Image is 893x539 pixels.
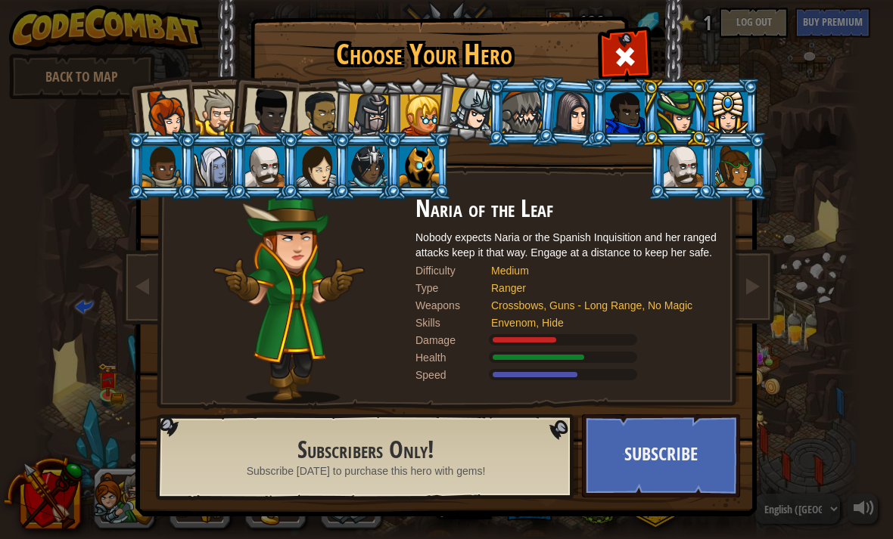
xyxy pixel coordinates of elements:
[699,132,767,200] li: Zana Woodheart
[247,463,486,479] span: Subscribe [DATE] to purchase this hero with gems!
[648,132,716,200] li: Okar Stompfoot
[415,367,718,383] div: Moves at 11 meters per second.
[213,196,365,404] img: forest-archer.png
[415,280,491,296] div: Type
[178,132,246,200] li: Nalfar Cryptor
[487,78,555,147] li: Senick Steelclaw
[331,76,403,149] li: Amara Arrowhead
[491,315,703,330] div: Envenom, Hide
[229,132,297,200] li: Okar Stompfoot
[415,333,491,348] div: Damage
[431,69,506,144] li: Hattori Hanzō
[384,78,452,147] li: Miss Hushbaum
[123,75,198,149] li: Captain Anya Weston
[332,132,400,200] li: Usara Master Wizard
[415,350,491,365] div: Health
[491,263,703,278] div: Medium
[156,414,578,500] img: language-selector-background.png
[491,280,703,296] div: Ranger
[415,298,491,313] div: Weapons
[536,76,608,149] li: Omarn Brewstone
[281,132,349,200] li: Illia Shieldsmith
[178,76,246,144] li: Sir Tharin Thunderfist
[384,132,452,200] li: Ritic the Cold
[415,230,718,260] div: Nobody expects Naria or the Spanish Inquisition and her ranged attacks keep it that way. Engage a...
[191,437,540,463] h2: Subscribers Only!
[415,196,718,222] h2: Naria of the Leaf
[226,73,300,147] li: Lady Ida Justheart
[692,78,761,147] li: Pender Spellbane
[254,39,594,70] h1: Choose Your Hero
[641,78,709,147] li: Naria of the Leaf
[491,298,703,313] div: Crossbows, Guns - Long Range, No Magic
[415,263,491,278] div: Difficulty
[126,132,194,200] li: Arryn Stonewall
[590,78,658,147] li: Gordon the Stalwart
[280,77,350,147] li: Alejandro the Duelist
[415,367,491,383] div: Speed
[415,333,718,348] div: Deals 83% of listed Ranger weapon damage.
[582,414,740,497] button: Subscribe
[415,315,491,330] div: Skills
[415,350,718,365] div: Gains 160% of listed Ranger armor health.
